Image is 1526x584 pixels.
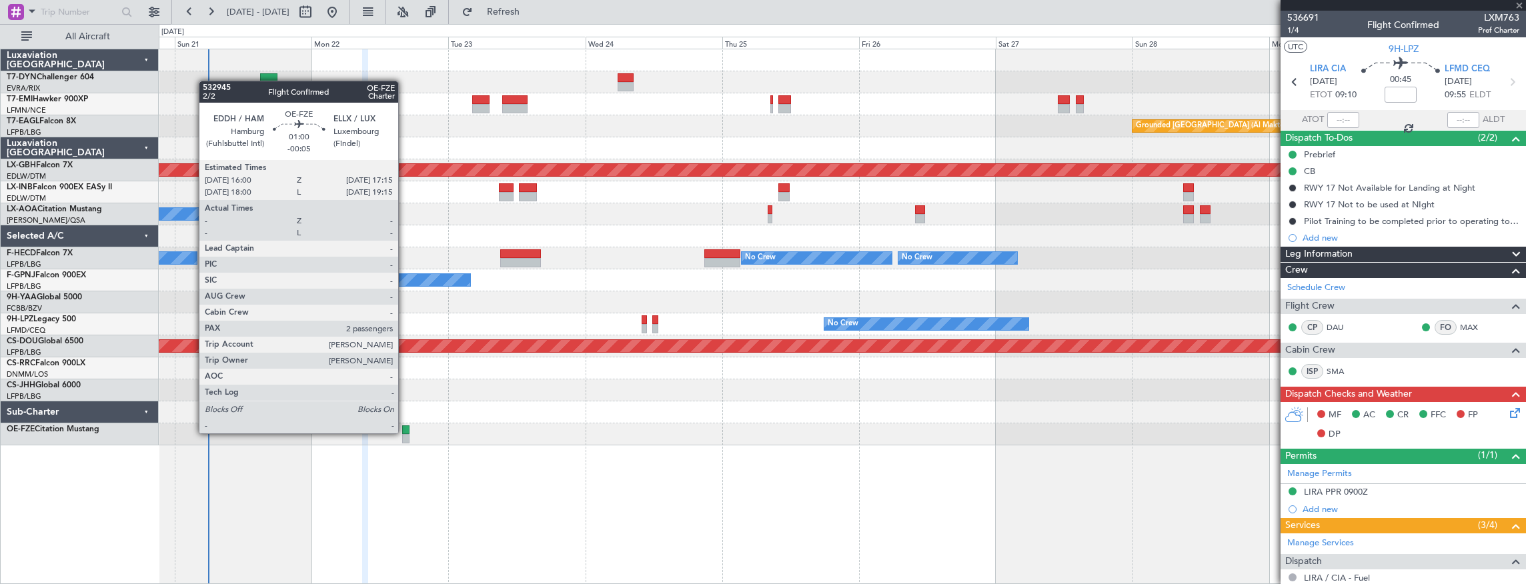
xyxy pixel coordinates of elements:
[1468,409,1478,422] span: FP
[1327,321,1357,333] a: DAU
[15,26,145,47] button: All Aircraft
[7,293,37,301] span: 9H-YAA
[1269,37,1406,49] div: Mon 29
[1136,116,1310,136] div: Grounded [GEOGRAPHIC_DATA] (Al Maktoum Intl)
[1435,320,1457,335] div: FO
[7,105,46,115] a: LFMN/NCE
[722,37,859,49] div: Thu 25
[7,281,41,291] a: LFPB/LBG
[7,205,37,213] span: LX-AOA
[1389,42,1419,56] span: 9H-LPZ
[1285,263,1308,278] span: Crew
[1310,63,1346,76] span: LIRA CIA
[1483,113,1505,127] span: ALDT
[7,183,33,191] span: LX-INB
[7,193,46,203] a: EDLW/DTM
[1303,503,1519,515] div: Add new
[1478,11,1519,25] span: LXM763
[7,425,99,433] a: OE-FZECitation Mustang
[7,183,112,191] a: LX-INBFalcon 900EX EASy II
[745,248,776,268] div: No Crew
[7,359,85,367] a: CS-RRCFalcon 900LX
[175,37,311,49] div: Sun 21
[1287,281,1345,295] a: Schedule Crew
[7,249,73,257] a: F-HECDFalcon 7X
[1285,299,1335,314] span: Flight Crew
[1367,18,1439,32] div: Flight Confirmed
[1478,448,1497,462] span: (1/1)
[1304,182,1475,193] div: RWY 17 Not Available for Landing at Night
[7,83,40,93] a: EVRA/RIX
[7,205,102,213] a: LX-AOACitation Mustang
[1327,365,1357,377] a: SMA
[7,347,41,357] a: LFPB/LBG
[7,391,41,401] a: LFPB/LBG
[1460,321,1490,333] a: MAX
[456,1,536,23] button: Refresh
[7,271,86,279] a: F-GPNJFalcon 900EX
[1310,75,1337,89] span: [DATE]
[476,7,532,17] span: Refresh
[1304,486,1368,497] div: LIRA PPR 0900Z
[1301,320,1323,335] div: CP
[859,37,996,49] div: Fri 26
[1304,199,1435,210] div: RWY 17 Not to be used at NIght
[1285,343,1335,358] span: Cabin Crew
[1390,73,1411,87] span: 00:45
[7,337,38,345] span: CS-DOU
[7,73,37,81] span: T7-DYN
[7,215,85,225] a: [PERSON_NAME]/QSA
[1304,572,1370,583] a: LIRA / CIA - Fuel
[1287,11,1319,25] span: 536691
[7,127,41,137] a: LFPB/LBG
[1469,89,1491,102] span: ELDT
[1285,247,1353,262] span: Leg Information
[1287,25,1319,36] span: 1/4
[1335,89,1357,102] span: 09:10
[1329,428,1341,441] span: DP
[7,259,41,269] a: LFPB/LBG
[7,249,36,257] span: F-HECD
[902,248,932,268] div: No Crew
[1304,165,1315,177] div: CB
[1445,89,1466,102] span: 09:55
[7,337,83,345] a: CS-DOUGlobal 6500
[1478,131,1497,145] span: (2/2)
[1287,537,1354,550] a: Manage Services
[7,303,42,313] a: FCBB/BZV
[7,425,35,433] span: OE-FZE
[227,6,289,18] span: [DATE] - [DATE]
[7,359,35,367] span: CS-RRC
[1363,409,1375,422] span: AC
[1310,89,1332,102] span: ETOT
[7,117,76,125] a: T7-EAGLFalcon 8X
[1285,554,1322,569] span: Dispatch
[1478,518,1497,532] span: (3/4)
[311,37,448,49] div: Mon 22
[586,37,722,49] div: Wed 24
[161,27,184,38] div: [DATE]
[1445,75,1472,89] span: [DATE]
[7,315,76,323] a: 9H-LPZLegacy 500
[1285,518,1320,533] span: Services
[1445,63,1490,76] span: LFMD CEQ
[7,315,33,323] span: 9H-LPZ
[7,161,36,169] span: LX-GBH
[996,37,1132,49] div: Sat 27
[7,171,46,181] a: EDLW/DTM
[7,381,35,389] span: CS-JHH
[1302,113,1324,127] span: ATOT
[7,325,45,335] a: LFMD/CEQ
[1329,409,1341,422] span: MF
[7,73,94,81] a: T7-DYNChallenger 604
[1284,41,1307,53] button: UTC
[7,95,88,103] a: T7-EMIHawker 900XP
[1303,232,1519,243] div: Add new
[1397,409,1409,422] span: CR
[828,314,858,334] div: No Crew
[1304,149,1335,160] div: Prebrief
[35,32,141,41] span: All Aircraft
[1301,364,1323,379] div: ISP
[41,2,117,22] input: Trip Number
[448,37,585,49] div: Tue 23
